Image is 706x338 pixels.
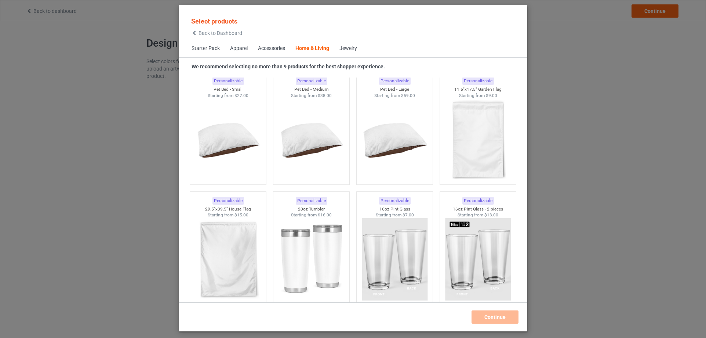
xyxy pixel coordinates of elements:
div: Starting from [440,93,516,99]
div: Starting from [190,93,266,99]
div: 11.5"x17.5" Garden Flag [440,86,516,93]
div: 16oz Pint Glass - 2 pieces [440,206,516,212]
div: Personalizable [379,77,411,85]
span: $7.00 [403,212,414,217]
img: regular.jpg [195,98,261,181]
div: Personalizable [296,197,327,205]
div: 20oz Tumbler [273,206,350,212]
div: Pet Bed - Small [190,86,266,93]
div: Accessories [258,45,285,52]
div: Pet Bed - Large [357,86,433,93]
div: Personalizable [379,197,411,205]
div: Personalizable [212,77,244,85]
div: Starting from [440,212,516,218]
div: Starting from [273,212,350,218]
div: Jewelry [339,45,357,52]
div: Starting from [190,212,266,218]
div: Personalizable [212,197,244,205]
div: Starting from [357,212,433,218]
img: regular.jpg [362,218,427,301]
span: $59.00 [401,93,415,98]
img: regular.jpg [279,218,344,301]
span: Select products [191,17,237,25]
span: $27.00 [234,93,248,98]
span: $9.00 [486,93,497,98]
div: Pet Bed - Medium [273,86,350,93]
div: Personalizable [462,197,494,205]
img: regular.jpg [362,98,427,181]
span: $13.00 [484,212,498,217]
span: Back to Dashboard [199,30,242,36]
div: Home & Living [295,45,329,52]
div: Starting from [273,93,350,99]
div: Personalizable [462,77,494,85]
img: regular.jpg [195,218,261,301]
div: 29.5"x39.5" House Flag [190,206,266,212]
span: $16.00 [318,212,332,217]
strong: We recommend selecting no more than 9 products for the best shopper experience. [192,64,385,69]
div: Personalizable [296,77,327,85]
div: Apparel [230,45,248,52]
img: regular.jpg [445,218,511,301]
span: $38.00 [318,93,332,98]
span: $15.00 [234,212,248,217]
img: regular.jpg [279,98,344,181]
img: regular.jpg [445,98,511,181]
span: Starter Pack [186,40,225,57]
div: 16oz Pint Glass [357,206,433,212]
div: Starting from [357,93,433,99]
